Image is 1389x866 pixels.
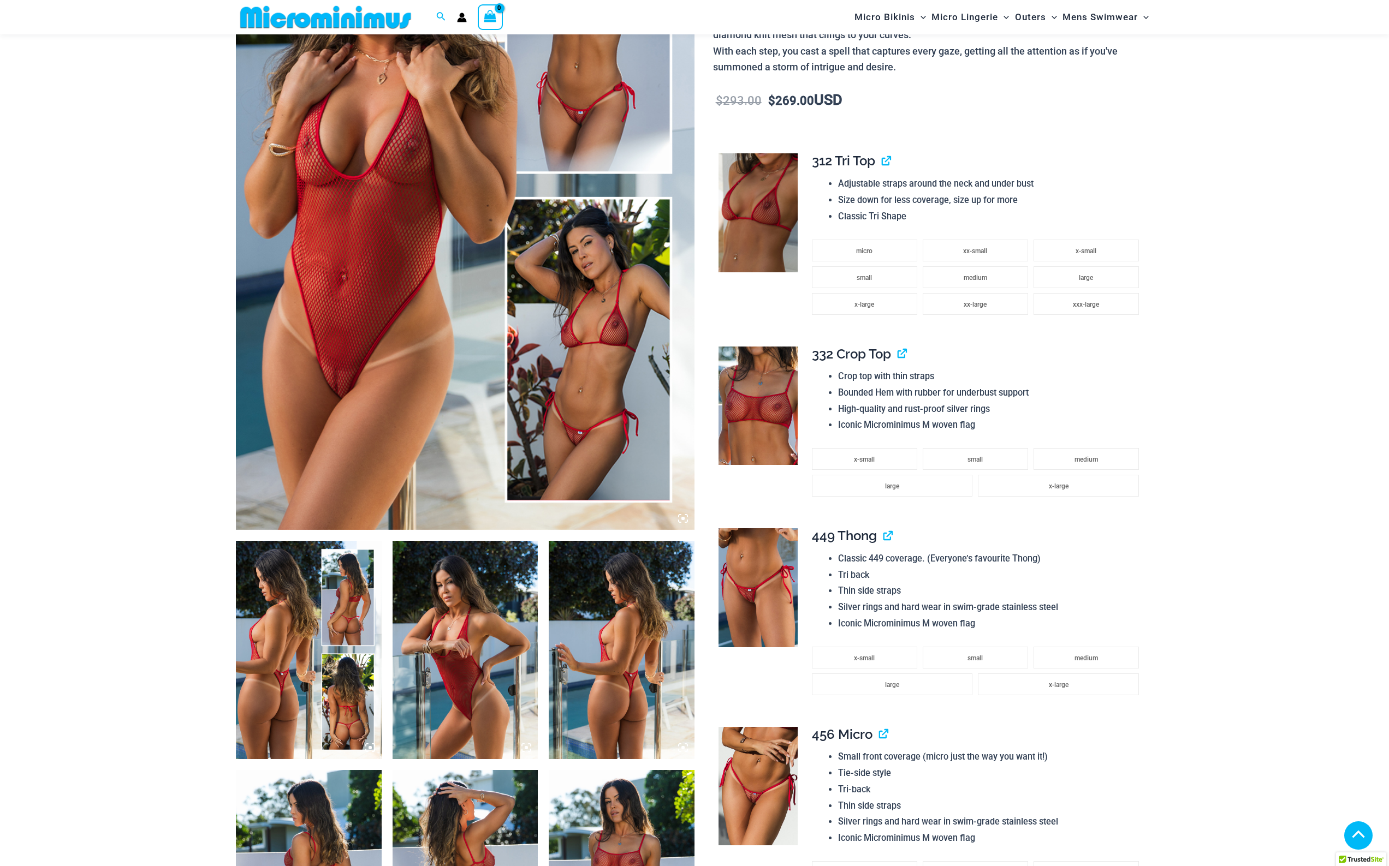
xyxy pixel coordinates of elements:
[713,92,1153,109] p: USD
[923,266,1028,288] li: medium
[236,541,382,759] img: Summer Storm Red Collection Pack
[964,301,987,308] span: xx-large
[885,482,899,490] span: large
[812,266,917,288] li: small
[838,830,1144,846] li: Iconic Microminimus M woven flag
[812,346,891,362] span: 332 Crop Top
[923,448,1028,470] li: small
[393,541,538,759] img: Summer Storm Red 8019 One Piece
[854,654,875,662] span: x-small
[923,647,1028,668] li: small
[812,528,877,544] span: 449 Thong
[1034,240,1139,261] li: x-small
[719,727,798,846] img: Summer Storm Red 456 Micro
[1079,274,1093,282] span: large
[838,616,1144,632] li: Iconic Microminimus M woven flag
[812,673,972,695] li: large
[838,551,1144,567] li: Classic 449 coverage. (Everyone’s favourite Thong)
[963,247,987,255] span: xx-small
[457,13,467,22] a: Account icon link
[1060,3,1151,31] a: Mens SwimwearMenu ToggleMenu Toggle
[838,368,1144,385] li: Crop top with thin straps
[1034,293,1139,315] li: xxx-large
[852,3,929,31] a: Micro BikinisMenu ToggleMenu Toggle
[549,541,694,759] img: Summer Storm Red 8019 One Piece
[885,681,899,689] span: large
[1049,482,1069,490] span: x-large
[838,814,1144,830] li: Silver rings and hard wear in swim-grade stainless steel
[838,781,1144,798] li: Tri-back
[923,240,1028,261] li: xx-small
[931,3,998,31] span: Micro Lingerie
[838,749,1144,765] li: Small front coverage (micro just the way you want it!)
[812,153,875,169] span: 312 Tri Top
[1034,448,1139,470] li: medium
[838,798,1144,814] li: Thin side straps
[915,3,926,31] span: Menu Toggle
[768,94,775,107] span: $
[978,475,1138,497] li: x-large
[1046,3,1057,31] span: Menu Toggle
[838,208,1144,225] li: Classic Tri Shape
[857,274,872,282] span: small
[1075,654,1098,662] span: medium
[1138,3,1149,31] span: Menu Toggle
[838,765,1144,781] li: Tie-side style
[838,567,1144,583] li: Tri back
[1034,266,1139,288] li: large
[812,726,872,742] span: 456 Micro
[838,176,1144,192] li: Adjustable straps around the neck and under bust
[967,456,983,463] span: small
[1062,3,1138,31] span: Mens Swimwear
[838,385,1144,401] li: Bounded Hem with rubber for underbust support
[812,475,972,497] li: large
[1075,456,1098,463] span: medium
[998,3,1009,31] span: Menu Toggle
[1076,247,1096,255] span: x-small
[719,528,798,647] img: Summer Storm Red 449 Thong
[768,94,814,107] bdi: 269.00
[967,654,983,662] span: small
[812,647,917,668] li: x-small
[719,153,798,272] img: Summer Storm Red 312 Tri Top
[838,401,1144,417] li: High-quality and rust-proof silver rings
[838,599,1144,616] li: Silver rings and hard wear in swim-grade stainless steel
[716,94,762,107] bdi: 293.00
[436,10,446,24] a: Search icon link
[838,417,1144,433] li: Iconic Microminimus M woven flag
[923,293,1028,315] li: xx-large
[854,3,915,31] span: Micro Bikinis
[716,94,723,107] span: $
[856,247,872,255] span: micro
[929,3,1012,31] a: Micro LingerieMenu ToggleMenu Toggle
[978,673,1138,695] li: x-large
[838,583,1144,599] li: Thin side straps
[1049,681,1069,689] span: x-large
[1073,301,1099,308] span: xxx-large
[1012,3,1060,31] a: OutersMenu ToggleMenu Toggle
[236,5,415,29] img: MM SHOP LOGO FLAT
[812,293,917,315] li: x-large
[850,2,1153,33] nav: Site Navigation
[812,240,917,261] li: micro
[1015,3,1046,31] span: Outers
[478,4,503,29] a: View Shopping Cart, empty
[854,456,875,463] span: x-small
[854,301,874,308] span: x-large
[838,192,1144,208] li: Size down for less coverage, size up for more
[812,448,917,470] li: x-small
[1034,647,1139,668] li: medium
[964,274,987,282] span: medium
[719,347,798,465] img: Summer Storm Red 332 Crop Top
